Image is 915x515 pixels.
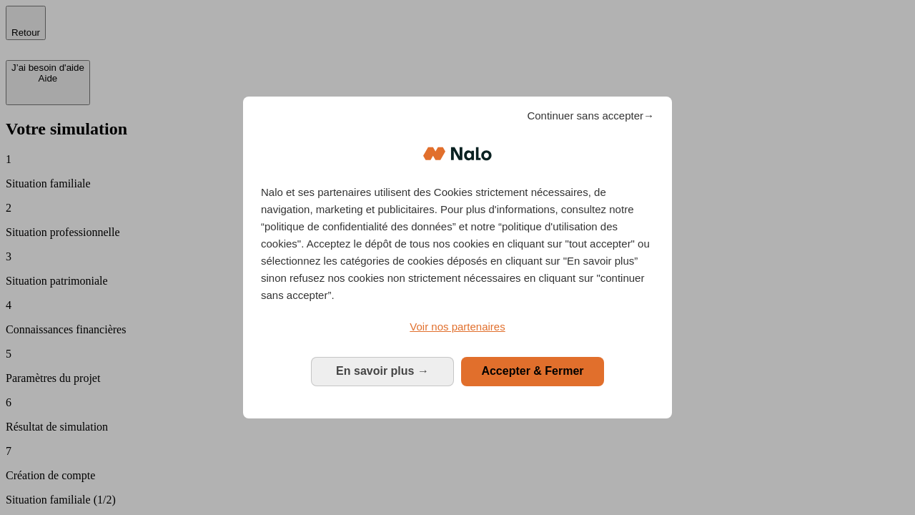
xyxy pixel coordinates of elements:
span: Voir nos partenaires [410,320,505,333]
p: Nalo et ses partenaires utilisent des Cookies strictement nécessaires, de navigation, marketing e... [261,184,654,304]
button: Accepter & Fermer: Accepter notre traitement des données et fermer [461,357,604,386]
button: En savoir plus: Configurer vos consentements [311,357,454,386]
span: Accepter & Fermer [481,365,583,377]
span: En savoir plus → [336,365,429,377]
span: Continuer sans accepter→ [527,107,654,124]
a: Voir nos partenaires [261,318,654,335]
img: Logo [423,132,492,175]
div: Bienvenue chez Nalo Gestion du consentement [243,97,672,418]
